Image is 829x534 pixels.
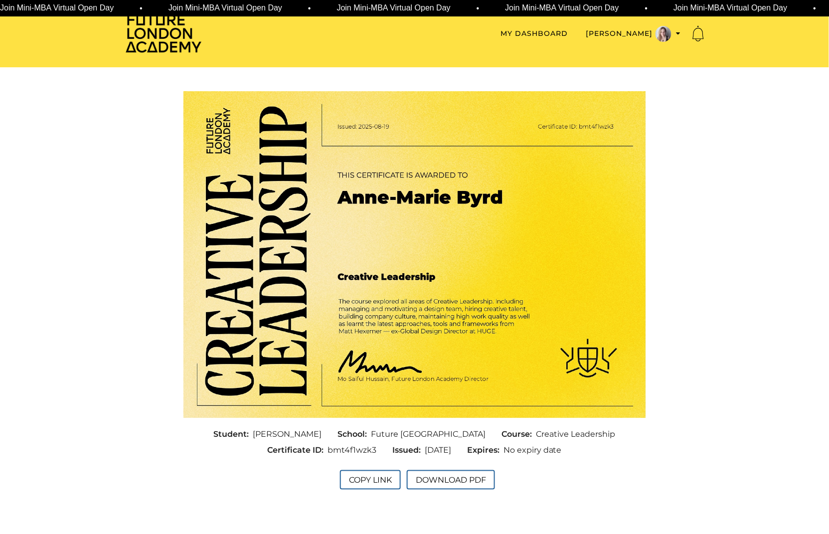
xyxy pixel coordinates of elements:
[340,470,401,490] button: Copy Link
[536,428,616,440] span: Creative Leadership
[503,444,562,456] span: No expiry date
[308,2,311,14] span: •
[425,444,451,456] span: [DATE]
[645,2,648,14] span: •
[328,444,376,456] span: bmt4f1wzk3
[140,2,143,14] span: •
[502,428,536,440] span: Course:
[501,28,568,39] a: My Dashboard
[477,2,480,14] span: •
[586,26,681,42] button: Toggle menu
[467,444,503,456] span: Expires:
[267,444,328,456] span: Certificate ID:
[214,428,253,440] span: Student:
[814,2,817,14] span: •
[124,13,203,53] img: Home Page
[253,428,322,440] span: [PERSON_NAME]
[371,428,486,440] span: Future [GEOGRAPHIC_DATA]
[183,91,646,418] img: Certificate
[392,444,425,456] span: Issued:
[407,470,495,490] button: Download PDF
[338,428,371,440] span: School:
